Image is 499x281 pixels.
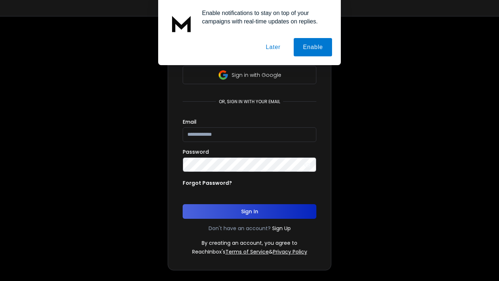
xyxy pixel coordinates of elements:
label: Password [183,149,209,154]
p: or, sign in with your email [216,99,283,105]
button: Later [256,38,289,56]
a: Terms of Service [225,248,269,255]
label: Email [183,119,197,124]
button: Enable [294,38,332,56]
a: Sign Up [272,225,291,232]
p: By creating an account, you agree to [202,239,297,247]
p: Don't have an account? [209,225,271,232]
button: Sign in with Google [183,66,316,84]
a: Privacy Policy [273,248,307,255]
div: Enable notifications to stay on top of your campaigns with real-time updates on replies. [196,9,332,26]
button: Sign In [183,204,316,219]
p: Sign in with Google [232,71,281,79]
p: Forgot Password? [183,179,232,187]
p: ReachInbox's & [192,248,307,255]
img: notification icon [167,9,196,38]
